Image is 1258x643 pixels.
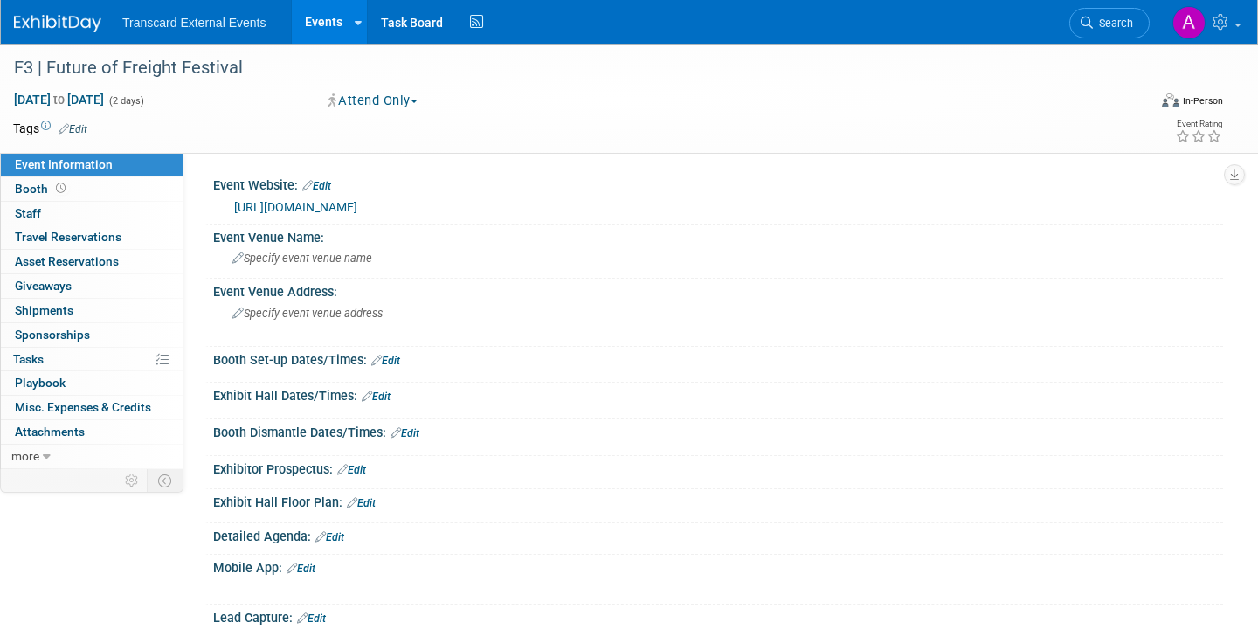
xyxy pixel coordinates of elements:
a: Edit [59,123,87,135]
a: Edit [302,180,331,192]
span: [DATE] [DATE] [13,92,105,107]
span: (2 days) [107,95,144,107]
td: Toggle Event Tabs [148,469,183,492]
a: Misc. Expenses & Credits [1,396,183,419]
div: Booth Set-up Dates/Times: [213,347,1223,370]
span: to [51,93,67,107]
img: ExhibitDay [14,15,101,32]
a: Edit [371,355,400,367]
a: Edit [337,464,366,476]
a: Staff [1,202,183,225]
a: [URL][DOMAIN_NAME] [234,200,357,214]
a: Travel Reservations [1,225,183,249]
a: Asset Reservations [1,250,183,273]
button: Attend Only [322,92,425,110]
a: Edit [315,531,344,543]
a: Edit [287,563,315,575]
span: Booth [15,182,69,196]
div: Exhibit Hall Dates/Times: [213,383,1223,405]
span: Shipments [15,303,73,317]
a: Playbook [1,371,183,395]
div: Event Format [1043,91,1223,117]
span: Giveaways [15,279,72,293]
span: Specify event venue address [232,307,383,320]
span: Event Information [15,157,113,171]
span: Specify event venue name [232,252,372,265]
span: Search [1093,17,1133,30]
a: Shipments [1,299,183,322]
a: Edit [362,391,391,403]
span: Attachments [15,425,85,439]
a: more [1,445,183,468]
span: Staff [15,206,41,220]
span: Transcard External Events [122,16,266,30]
span: Playbook [15,376,66,390]
div: Mobile App: [213,555,1223,577]
td: Personalize Event Tab Strip [117,469,148,492]
div: Exhibit Hall Floor Plan: [213,489,1223,512]
div: Event Venue Address: [213,279,1223,301]
span: Travel Reservations [15,230,121,244]
span: Asset Reservations [15,254,119,268]
a: Sponsorships [1,323,183,347]
div: Lead Capture: [213,605,1223,627]
img: Format-Inperson.png [1162,93,1179,107]
span: Sponsorships [15,328,90,342]
div: Detailed Agenda: [213,523,1223,546]
a: Giveaways [1,274,183,298]
span: Misc. Expenses & Credits [15,400,151,414]
td: Tags [13,120,87,137]
div: F3 | Future of Freight Festival [8,52,1120,84]
div: Booth Dismantle Dates/Times: [213,419,1223,442]
a: Booth [1,177,183,201]
div: Exhibitor Prospectus: [213,456,1223,479]
span: Tasks [13,352,44,366]
img: Ana Brahuta [1172,6,1206,39]
div: Event Venue Name: [213,225,1223,246]
a: Attachments [1,420,183,444]
span: more [11,449,39,463]
div: In-Person [1182,94,1223,107]
a: Edit [347,497,376,509]
a: Edit [297,612,326,625]
div: Event Website: [213,172,1223,195]
a: Tasks [1,348,183,371]
span: Booth not reserved yet [52,182,69,195]
div: Event Rating [1175,120,1222,128]
a: Event Information [1,153,183,176]
a: Search [1069,8,1150,38]
a: Edit [391,427,419,439]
